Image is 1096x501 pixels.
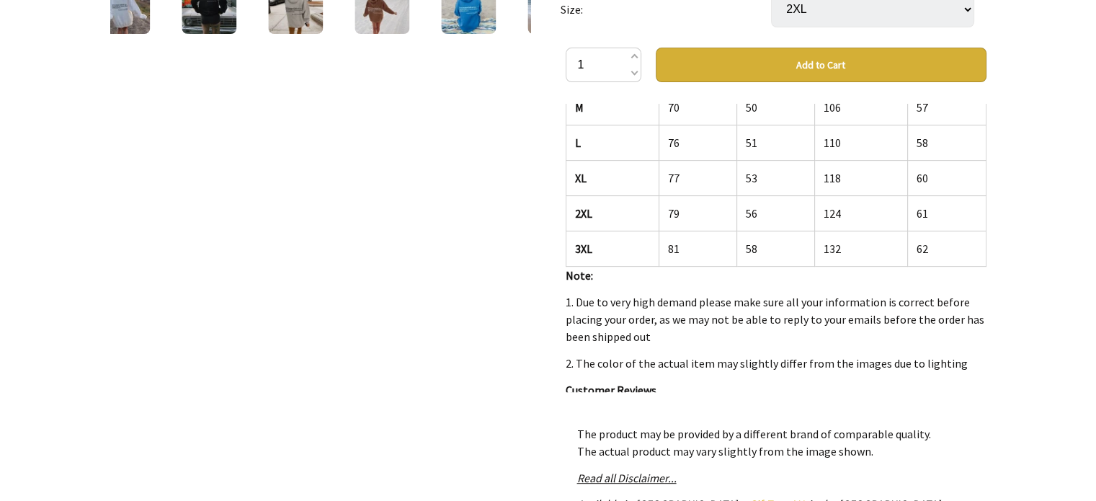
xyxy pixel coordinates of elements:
td: 118 [815,161,908,196]
p: 1. Due to very high demand please make sure all your information is correct before placing your o... [566,293,986,345]
td: 76 [659,125,736,161]
td: 56 [736,196,814,231]
strong: M [575,100,584,115]
strong: XL [575,171,587,185]
p: 2. The color of the actual item may slightly differ from the images due to lighting [566,355,986,372]
p: The product may be provided by a different brand of comparable quality. The actual product may va... [577,425,975,460]
td: 70 [659,90,736,125]
strong: Customer Reviews [566,383,656,397]
td: 106 [815,90,908,125]
a: Read all Disclaimer... [577,471,677,485]
td: 61 [908,196,986,231]
strong: 2XL [575,206,592,221]
td: 51 [736,125,814,161]
td: 77 [659,161,736,196]
strong: L [575,136,581,150]
td: 50 [736,90,814,125]
strong: 3XL [575,241,592,256]
td: 110 [815,125,908,161]
td: 79 [659,196,736,231]
td: 53 [736,161,814,196]
td: 58 [736,231,814,267]
td: 124 [815,196,908,231]
td: 81 [659,231,736,267]
td: 62 [908,231,986,267]
td: 60 [908,161,986,196]
td: 57 [908,90,986,125]
button: Add to Cart [656,48,986,82]
strong: Note: [566,268,593,283]
td: 132 [815,231,908,267]
td: 58 [908,125,986,161]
